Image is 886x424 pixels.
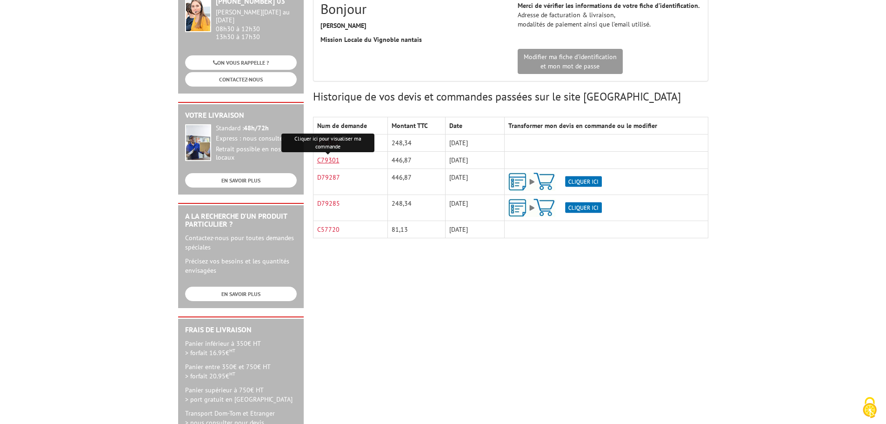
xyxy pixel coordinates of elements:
td: [DATE] [445,152,504,169]
th: Montant TTC [388,117,445,135]
td: 446,87 [388,169,445,195]
strong: Mission Locale du Vignoble nantais [320,35,422,44]
span: > forfait 20.95€ [185,372,235,380]
a: C79301 [317,156,340,164]
img: widget-livraison.jpg [185,124,211,161]
strong: [PERSON_NAME] [320,21,366,30]
a: D79287 [317,173,340,182]
a: D79285 [317,199,340,208]
a: EN SAVOIR PLUS [185,287,297,301]
td: [DATE] [445,169,504,195]
sup: HT [229,370,235,377]
span: > forfait 16.95€ [185,349,235,357]
img: ajout-vers-panier.png [508,199,602,217]
a: Modifier ma fiche d'identificationet mon mot de passe [518,49,623,74]
p: Panier entre 350€ et 750€ HT [185,362,297,381]
img: ajout-vers-panier.png [508,173,602,191]
a: CONTACTEZ-NOUS [185,72,297,87]
h3: Historique de vos devis et commandes passées sur le site [GEOGRAPHIC_DATA] [313,91,708,103]
img: Cookies (fenêtre modale) [858,396,881,419]
td: 248,34 [388,195,445,221]
div: [PERSON_NAME][DATE] au [DATE] [216,8,297,24]
a: EN SAVOIR PLUS [185,173,297,188]
h2: Bonjour [320,1,504,16]
td: [DATE] [445,135,504,152]
a: ON VOUS RAPPELLE ? [185,55,297,70]
div: Cliquer ici pour visualiser ma commande [281,134,374,152]
div: Express : nous consulter [216,135,297,143]
div: 08h30 à 12h30 13h30 à 17h30 [216,8,297,40]
span: > port gratuit en [GEOGRAPHIC_DATA] [185,395,293,404]
a: C57720 [317,225,340,234]
th: Date [445,117,504,135]
sup: HT [229,347,235,354]
p: Adresse de facturation & livraison, modalités de paiement ainsi que l’email utilisé. [518,1,701,29]
p: Précisez vos besoins et les quantités envisagées [185,256,297,275]
td: [DATE] [445,195,504,221]
td: 446,87 [388,152,445,169]
button: Cookies (fenêtre modale) [853,392,886,424]
p: Panier supérieur à 750€ HT [185,385,297,404]
h2: Votre livraison [185,111,297,120]
div: Standard : [216,124,297,133]
th: Transformer mon devis en commande ou le modifier [505,117,708,135]
td: 81,13 [388,221,445,238]
strong: Merci de vérifier les informations de votre fiche d’identification. [518,1,699,10]
div: Retrait possible en nos locaux [216,145,297,162]
td: [DATE] [445,221,504,238]
td: 248,34 [388,135,445,152]
h2: A la recherche d'un produit particulier ? [185,212,297,229]
strong: 48h/72h [244,124,269,132]
p: Contactez-nous pour toutes demandes spéciales [185,233,297,252]
p: Panier inférieur à 350€ HT [185,339,297,357]
h2: Frais de Livraison [185,326,297,334]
